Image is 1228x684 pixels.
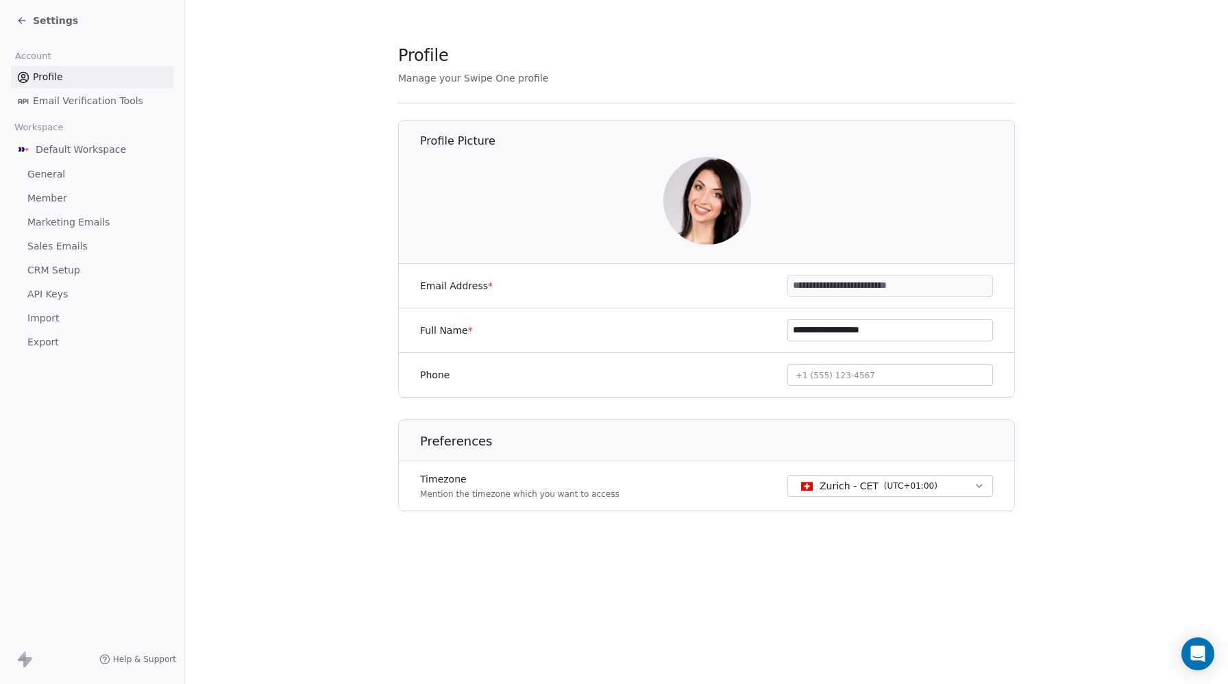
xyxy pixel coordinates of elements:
a: General [11,163,173,186]
span: API Keys [27,287,68,302]
span: Import [27,311,59,326]
span: Account [9,46,57,66]
img: y20ioNKkpnIL_TwbaL-Q9Dm38r_GwzlUFKNwohZvYnM [663,157,751,245]
h1: Profile Picture [420,134,1016,149]
span: Profile [398,45,449,66]
span: Sales Emails [27,239,88,254]
span: Settings [33,14,78,27]
label: Phone [420,368,450,382]
label: Email Address [420,279,493,293]
label: Timezone [420,472,619,486]
a: Import [11,307,173,330]
a: Sales Emails [11,235,173,258]
span: Profile [33,70,63,84]
span: Export [27,335,59,350]
span: General [27,167,65,182]
a: Email Verification Tools [11,90,173,112]
img: AVATAR%20METASKILL%20-%20Colori%20Positivo.png [16,143,30,156]
a: Export [11,331,173,354]
a: Help & Support [99,654,176,665]
span: Email Verification Tools [33,94,143,108]
span: ( UTC+01:00 ) [884,480,937,492]
span: Workspace [9,117,69,138]
span: Zurich - CET [820,479,879,493]
label: Full Name [420,323,473,337]
p: Mention the timezone which you want to access [420,489,619,500]
button: Zurich - CET(UTC+01:00) [787,475,993,497]
span: Default Workspace [36,143,126,156]
a: Member [11,187,173,210]
h1: Preferences [420,433,1016,450]
span: Member [27,191,67,206]
span: +1 (555) 123-4567 [796,371,875,380]
a: Profile [11,66,173,88]
span: CRM Setup [27,263,80,278]
a: CRM Setup [11,259,173,282]
div: Open Intercom Messenger [1181,637,1214,670]
a: API Keys [11,283,173,306]
span: Help & Support [113,654,176,665]
a: Settings [16,14,78,27]
span: Manage your Swipe One profile [398,73,548,84]
a: Marketing Emails [11,211,173,234]
span: Marketing Emails [27,215,110,230]
button: +1 (555) 123-4567 [787,364,993,386]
